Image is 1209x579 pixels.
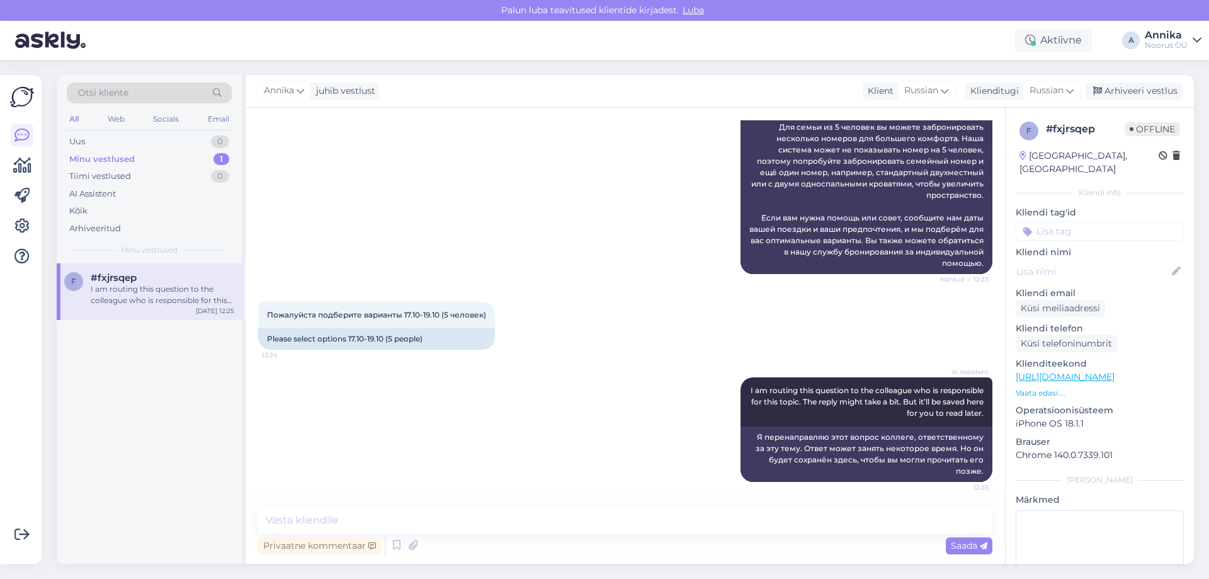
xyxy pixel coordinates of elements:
div: Küsi telefoninumbrit [1016,335,1117,352]
div: Kliendi info [1016,187,1184,198]
div: Noorus OÜ [1145,40,1188,50]
p: Märkmed [1016,493,1184,507]
span: Russian [1030,84,1064,98]
div: 0 [211,135,229,148]
p: iPhone OS 18.1.1 [1016,417,1184,430]
img: Askly Logo [10,85,34,109]
div: A [1122,32,1140,49]
span: Luba [679,4,708,16]
div: Minu vestlused [69,153,135,166]
div: [GEOGRAPHIC_DATA], [GEOGRAPHIC_DATA] [1019,149,1159,176]
span: f [1026,126,1031,135]
a: [URL][DOMAIN_NAME] [1016,371,1115,382]
div: Klient [863,84,894,98]
span: Offline [1125,122,1180,136]
a: AnnikaNoorus OÜ [1145,30,1201,50]
div: Kõik [69,205,88,217]
div: Socials [150,111,181,127]
p: Kliendi tag'id [1016,206,1184,219]
div: juhib vestlust [311,84,375,98]
div: [PERSON_NAME] [1016,474,1184,486]
div: Aktiivne [1015,29,1092,52]
div: 1 [213,153,229,166]
div: Arhiveeri vestlus [1086,83,1183,100]
p: Kliendi nimi [1016,246,1184,259]
p: Kliendi telefon [1016,322,1184,335]
span: 12:24 [262,350,309,360]
span: Saada [951,540,987,551]
div: Я перенаправляю этот вопрос коллеге, ответственному за эту тему. Ответ может занять некоторое вре... [741,427,992,482]
div: Email [205,111,232,127]
div: Arhiveeritud [69,222,121,235]
div: All [67,111,81,127]
div: Privaatne kommentaar [258,537,381,554]
p: Chrome 140.0.7339.101 [1016,449,1184,462]
span: #fxjrsqep [91,272,137,284]
div: I am routing this question to the colleague who is responsible for this topic. The reply might ta... [91,284,234,306]
p: Brauser [1016,435,1184,449]
div: Web [105,111,127,127]
span: Пожалуйста подберите варианты 17.10-19.10 (5 человек) [267,310,486,319]
span: Otsi kliente [78,86,128,100]
span: 12:25 [941,483,989,492]
span: I am routing this question to the colleague who is responsible for this topic. The reply might ta... [751,386,985,418]
p: Vaata edasi ... [1016,387,1184,399]
input: Lisa nimi [1016,265,1169,278]
div: AI Assistent [69,188,116,200]
p: Kliendi email [1016,287,1184,300]
div: 0 [211,170,229,183]
div: Tiimi vestlused [69,170,131,183]
div: Uus [69,135,85,148]
p: Operatsioonisüsteem [1016,404,1184,417]
span: Minu vestlused [121,244,178,256]
div: [DATE] 12:25 [196,306,234,316]
div: Klienditugi [965,84,1019,98]
div: Для семьи из 5 человек вы можете забронировать несколько номеров для большего комфорта. Наша сист... [741,117,992,274]
div: # fxjrsqep [1046,122,1125,137]
input: Lisa tag [1016,222,1184,241]
div: Küsi meiliaadressi [1016,300,1105,317]
span: Annika [264,84,294,98]
span: Nähtud ✓ 12:23 [940,275,989,284]
span: f [71,277,76,286]
p: Klienditeekond [1016,357,1184,370]
div: Annika [1145,30,1188,40]
span: Russian [904,84,938,98]
div: Please select options 17.10-19.10 (5 people) [258,328,495,350]
span: AI Assistent [941,367,989,377]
